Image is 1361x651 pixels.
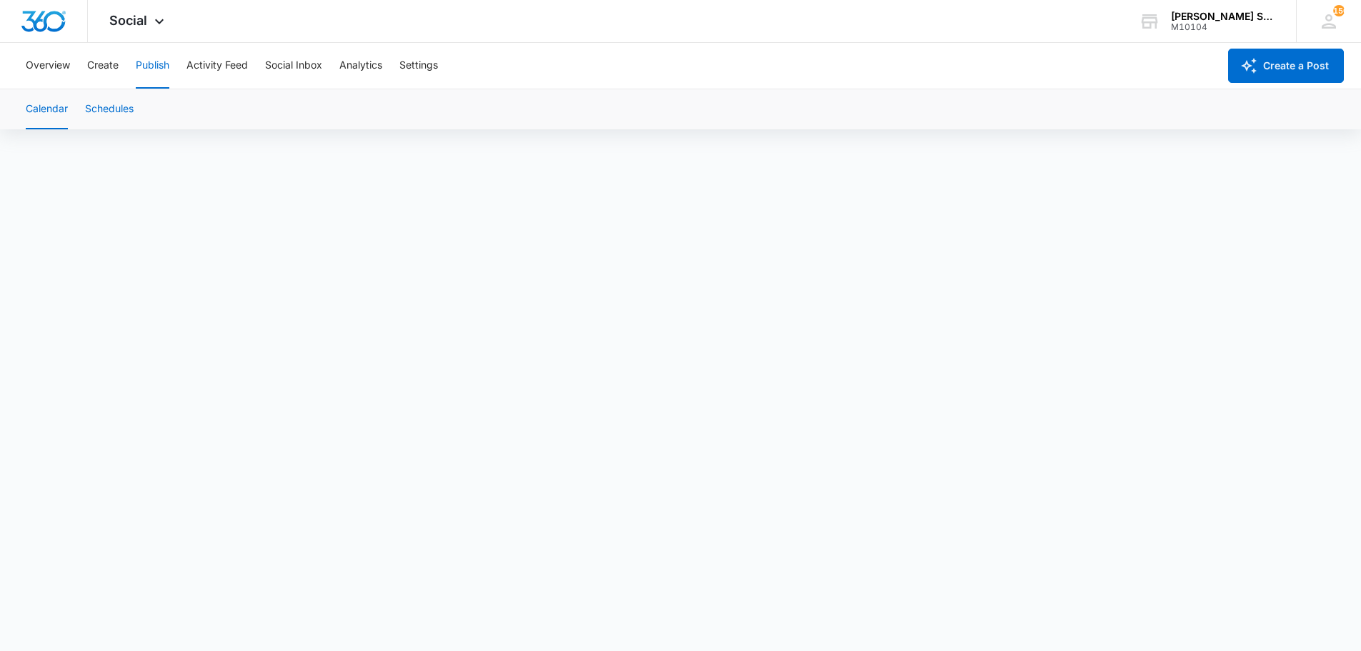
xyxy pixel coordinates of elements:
button: Settings [399,43,438,89]
div: notifications count [1333,5,1345,16]
button: Create a Post [1228,49,1344,83]
button: Create [87,43,119,89]
button: Calendar [26,89,68,129]
span: Social [109,13,147,28]
span: 150 [1333,5,1345,16]
button: Activity Feed [186,43,248,89]
div: account name [1171,11,1275,22]
button: Analytics [339,43,382,89]
button: Schedules [85,89,134,129]
button: Publish [136,43,169,89]
div: account id [1171,22,1275,32]
button: Social Inbox [265,43,322,89]
button: Overview [26,43,70,89]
